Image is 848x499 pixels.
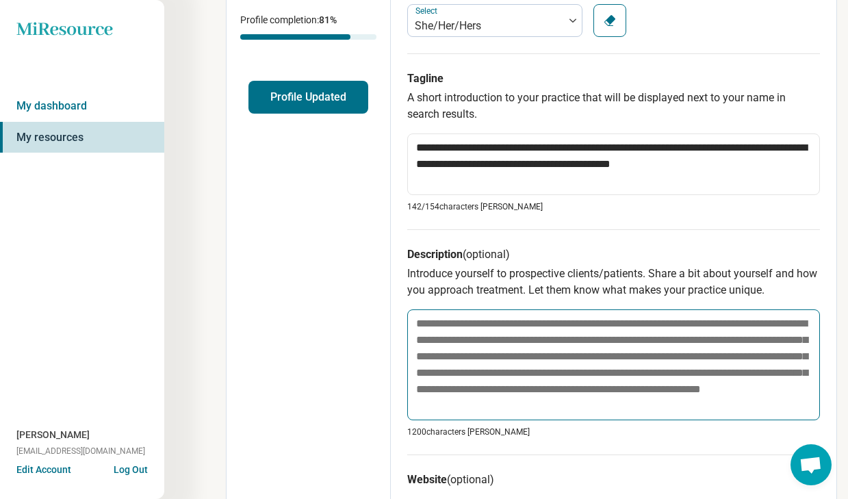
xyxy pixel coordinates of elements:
[248,81,368,114] button: Profile Updated
[227,5,390,48] div: Profile completion:
[407,426,820,438] p: 1200 characters [PERSON_NAME]
[415,18,557,34] div: She/Her/Hers
[407,201,820,213] p: 142/ 154 characters [PERSON_NAME]
[16,445,145,457] span: [EMAIL_ADDRESS][DOMAIN_NAME]
[16,428,90,442] span: [PERSON_NAME]
[407,266,820,298] p: Introduce yourself to prospective clients/patients. Share a bit about yourself and how you approa...
[114,463,148,474] button: Log Out
[463,248,510,261] span: (optional)
[447,473,494,486] span: (optional)
[407,472,820,488] h3: Website
[319,14,337,25] span: 81 %
[407,246,820,263] h3: Description
[791,444,832,485] a: Open chat
[240,34,376,40] div: Profile completion
[415,6,440,16] label: Select
[407,90,820,123] p: A short introduction to your practice that will be displayed next to your name in search results.
[16,463,71,477] button: Edit Account
[407,71,820,87] h3: Tagline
